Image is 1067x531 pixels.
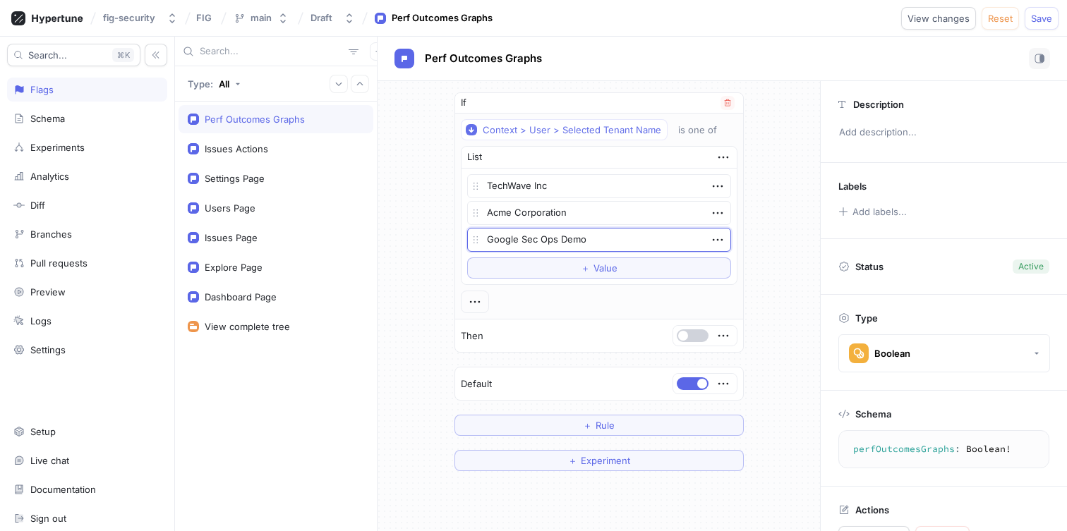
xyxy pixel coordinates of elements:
textarea: Acme Corporation [467,201,731,225]
div: Logs [30,315,52,326]
div: Setup [30,426,56,437]
p: Actions [855,504,889,515]
span: Rule [596,421,615,429]
button: Collapse all [351,75,369,93]
button: Search...K [7,44,140,66]
button: Add labels... [833,202,911,221]
div: Explore Page [205,262,263,273]
button: main [228,6,294,30]
p: Schema [855,408,891,420]
span: Perf Outcomes Graphs [425,53,542,64]
div: fig-security [103,12,155,24]
a: Documentation [7,477,167,501]
p: Description [853,99,904,110]
div: main [251,12,272,24]
button: Save [1025,7,1059,30]
p: Type: [188,78,213,90]
p: Default [461,377,492,391]
span: ＋ [568,456,577,465]
div: View complete tree [205,321,290,332]
div: List [467,150,482,164]
div: Live chat [30,455,69,466]
input: Search... [200,44,343,59]
button: Reset [982,7,1019,30]
div: Users Page [205,202,255,214]
p: Add description... [833,121,1055,145]
div: is one of [678,124,717,136]
div: Analytics [30,171,69,182]
div: Preview [30,286,66,298]
button: Draft [305,6,361,30]
div: Dashboard Page [205,291,277,303]
div: Diff [30,200,45,211]
textarea: TechWave Inc [467,174,731,198]
div: K [112,48,134,62]
button: Expand all [330,75,348,93]
div: Flags [30,84,54,95]
span: Save [1031,14,1052,23]
textarea: Google Sec Ops Demo [467,228,731,252]
button: is one of [672,119,737,140]
div: Draft [311,12,332,24]
div: Issues Page [205,232,258,243]
span: View changes [908,14,970,23]
div: Sign out [30,513,66,524]
div: Documentation [30,484,96,495]
div: Boolean [874,348,910,360]
div: Active [1018,260,1044,273]
button: ＋Experiment [454,450,744,471]
textarea: perfOutcomesGraphs: Boolean! [845,437,1043,462]
div: Settings [30,344,66,355]
div: All [219,78,229,90]
div: Branches [30,228,72,240]
button: Type: All [183,71,246,96]
div: Settings Page [205,173,265,184]
div: Issues Actions [205,143,268,154]
p: Then [461,329,483,343]
span: ＋ [581,264,590,272]
div: Schema [30,113,65,124]
button: fig-security [97,6,183,30]
button: Context > User > Selected Tenant Name [461,119,668,140]
div: Context > User > Selected Tenant Name [483,124,661,136]
span: Search... [28,51,67,59]
span: ＋ [583,421,592,429]
button: ＋Rule [454,415,744,436]
p: If [461,96,466,110]
span: Reset [988,14,1013,23]
button: ＋Value [467,257,731,279]
button: Boolean [838,334,1050,372]
p: Labels [838,181,867,192]
div: Perf Outcomes Graphs [392,11,493,25]
p: Type [855,312,878,324]
p: Status [855,257,884,276]
span: Value [593,264,617,272]
div: Perf Outcomes Graphs [205,114,305,125]
span: Experiment [581,456,630,465]
button: View changes [901,7,976,30]
div: Pull requests [30,257,88,269]
div: Experiments [30,142,85,153]
span: FIG [196,13,212,23]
